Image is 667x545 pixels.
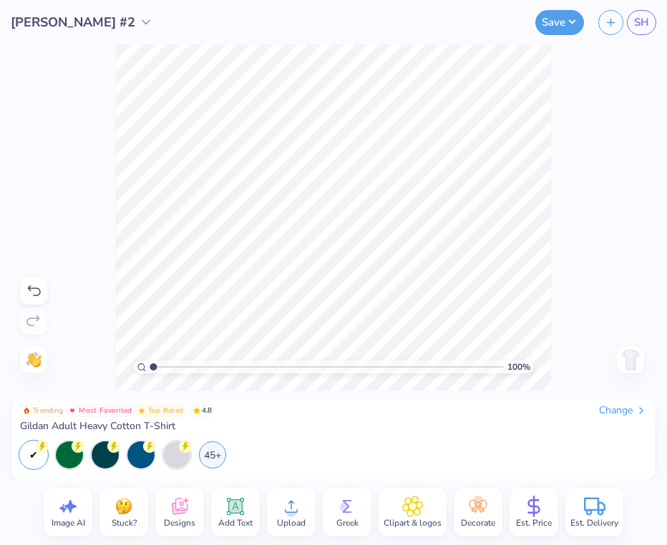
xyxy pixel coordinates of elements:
[599,404,647,417] div: Change
[218,517,253,529] span: Add Text
[634,14,649,31] span: SH
[69,407,76,414] img: Most Favorited sort
[461,517,495,529] span: Decorate
[535,10,584,35] button: Save
[507,360,530,373] span: 100 %
[112,517,137,529] span: Stuck?
[79,407,132,414] span: Most Favorited
[199,441,226,468] div: 45+
[619,348,642,371] img: Back
[52,517,85,529] span: Image AI
[277,517,306,529] span: Upload
[20,420,175,433] span: Gildan Adult Heavy Cotton T-Shirt
[33,407,63,414] span: Trending
[20,404,66,417] button: Badge Button
[189,404,216,417] span: 4.8
[113,496,135,517] img: Stuck?
[384,517,442,529] span: Clipart & logos
[138,407,145,414] img: Top Rated sort
[627,10,656,35] a: SH
[11,13,135,32] span: [PERSON_NAME] #2
[516,517,552,529] span: Est. Price
[148,407,184,414] span: Top Rated
[135,404,187,417] button: Badge Button
[164,517,195,529] span: Designs
[336,517,359,529] span: Greek
[66,404,135,417] button: Badge Button
[23,407,30,414] img: Trending sort
[570,517,618,529] span: Est. Delivery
